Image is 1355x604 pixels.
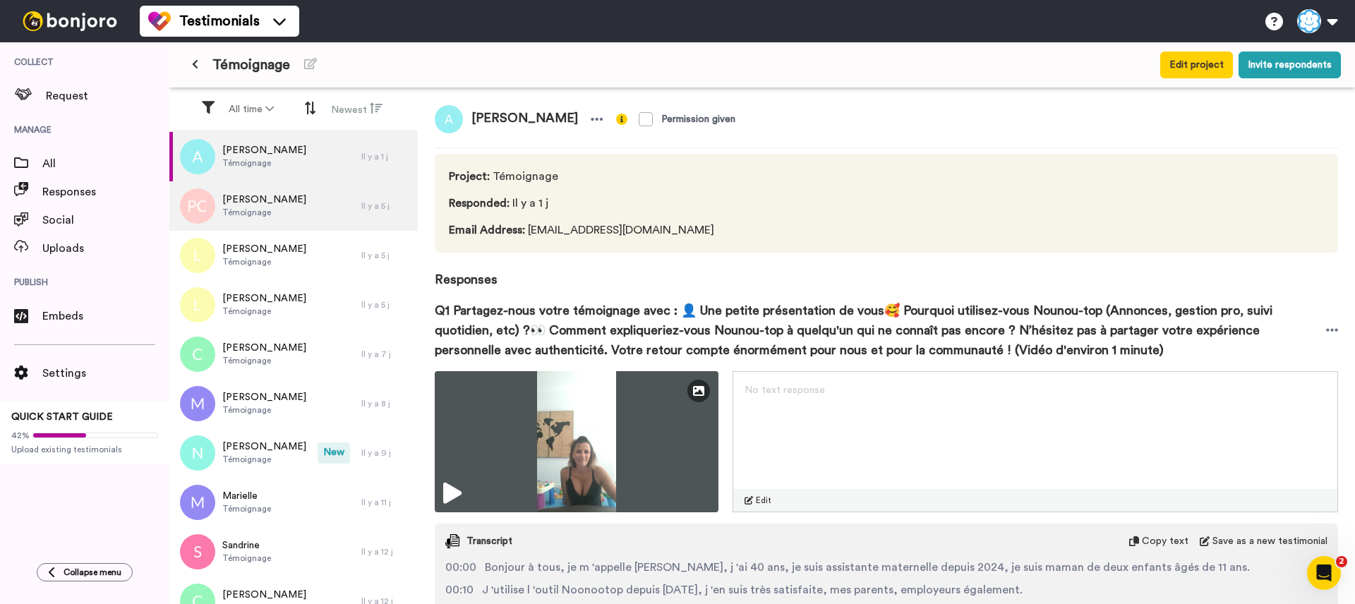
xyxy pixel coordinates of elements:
[169,330,418,379] a: [PERSON_NAME]TémoignageIl y a 7 j
[361,447,411,459] div: Il y a 9 j
[46,87,169,104] span: Request
[64,567,121,578] span: Collapse menu
[445,534,459,548] img: transcript.svg
[42,212,169,229] span: Social
[616,114,627,125] img: info-yellow.svg
[449,224,525,236] span: Email Address :
[42,240,169,257] span: Uploads
[466,534,512,548] span: Transcript
[449,171,490,182] span: Project :
[361,546,411,557] div: Il y a 12 j
[222,503,271,514] span: Témoignage
[169,428,418,478] a: [PERSON_NAME]TémoignageNewIl y a 9 j
[37,563,133,581] button: Collapse menu
[180,386,215,421] img: m.png
[222,256,306,267] span: Témoignage
[318,442,350,464] span: New
[212,55,290,75] span: Témoignage
[222,207,306,218] span: Témoignage
[180,238,215,273] img: l.png
[756,495,771,506] span: Edit
[17,11,123,31] img: bj-logo-header-white.svg
[169,231,418,280] a: [PERSON_NAME]TémoignageIl y a 5 j
[169,132,418,181] a: [PERSON_NAME]TémoignageIl y a 1 j
[169,181,418,231] a: [PERSON_NAME]TémoignageIl y a 5 j
[1336,556,1347,567] span: 2
[745,385,825,395] span: No text response
[1160,52,1233,78] button: Edit project
[222,291,306,306] span: [PERSON_NAME]
[42,365,169,382] span: Settings
[180,485,215,520] img: m.png
[169,478,418,527] a: MarielleTémoignageIl y a 11 j
[11,412,113,422] span: QUICK START GUIDE
[169,379,418,428] a: [PERSON_NAME]TémoignageIl y a 8 j
[169,527,418,576] a: SandrineTémoignageIl y a 12 j
[361,200,411,212] div: Il y a 5 j
[222,157,306,169] span: Témoignage
[148,10,171,32] img: tm-color.svg
[169,280,418,330] a: [PERSON_NAME]TémoignageIl y a 5 j
[222,440,306,454] span: [PERSON_NAME]
[222,404,306,416] span: Témoignage
[180,287,215,322] img: l.png
[180,337,215,372] img: c.png
[361,497,411,508] div: Il y a 11 j
[42,308,169,325] span: Embeds
[222,242,306,256] span: [PERSON_NAME]
[180,435,215,471] img: n.png
[1142,534,1188,548] span: Copy text
[42,183,169,200] span: Responses
[222,390,306,404] span: [PERSON_NAME]
[361,349,411,360] div: Il y a 7 j
[180,139,215,174] img: a.png
[180,534,215,569] img: s.png
[220,97,282,122] button: All time
[435,301,1326,360] span: Q1 Partagez-nous votre témoignage avec : 👤 Une petite présentation de vous🥰 Pourquoi utilisez-vou...
[323,96,391,123] button: Newest
[361,250,411,261] div: Il y a 5 j
[463,105,586,133] span: [PERSON_NAME]
[449,168,720,185] span: Témoignage
[222,454,306,465] span: Témoignage
[1212,534,1327,548] span: Save as a new testimonial
[449,198,510,209] span: Responded :
[361,398,411,409] div: Il y a 8 j
[435,371,718,512] img: 4afad995-8b27-4b34-bbbd-20562f11d6fa-thumbnail_full-1755530510.jpg
[222,538,271,552] span: Sandrine
[449,195,720,212] span: Il y a 1 j
[222,588,306,602] span: [PERSON_NAME]
[1239,52,1341,78] button: Invite respondents
[222,355,306,366] span: Témoignage
[179,11,260,31] span: Testimonials
[449,222,720,238] span: [EMAIL_ADDRESS][DOMAIN_NAME]
[661,112,735,126] div: Permission given
[445,581,474,598] span: 00:10
[435,253,1338,289] span: Responses
[222,143,306,157] span: [PERSON_NAME]
[222,193,306,207] span: [PERSON_NAME]
[222,552,271,564] span: Témoignage
[445,559,476,576] span: 00:00
[180,188,215,224] img: pc.png
[361,299,411,310] div: Il y a 5 j
[435,105,463,133] img: a.png
[222,306,306,317] span: Témoignage
[222,341,306,355] span: [PERSON_NAME]
[11,444,158,455] span: Upload existing testimonials
[361,151,411,162] div: Il y a 1 j
[222,489,271,503] span: Marielle
[485,559,1250,576] span: Bonjour à tous, je m 'appelle [PERSON_NAME], j 'ai 40 ans, je suis assistante maternelle depuis 2...
[42,155,169,172] span: All
[11,430,30,441] span: 42%
[1307,556,1341,590] iframe: Intercom live chat
[482,581,1023,598] span: J 'utilise l 'outil Noonootop depuis [DATE], j 'en suis très satisfaite, mes parents, employeurs ...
